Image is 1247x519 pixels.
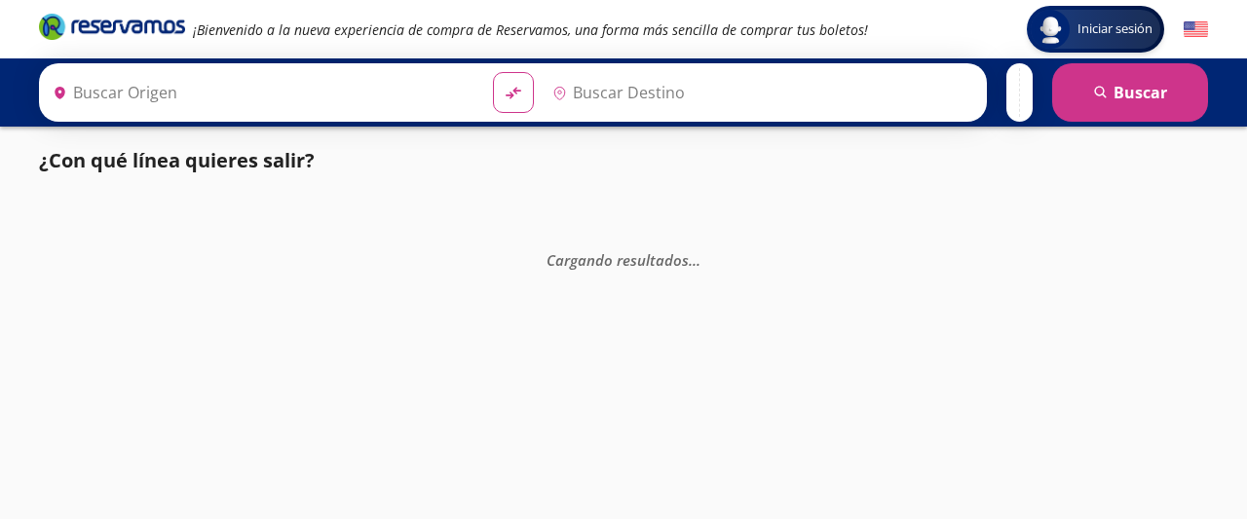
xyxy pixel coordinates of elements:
span: . [693,249,697,269]
span: Iniciar sesión [1070,19,1160,39]
input: Buscar Destino [545,68,977,117]
em: ¡Bienvenido a la nueva experiencia de compra de Reservamos, una forma más sencilla de comprar tus... [193,20,868,39]
input: Buscar Origen [45,68,477,117]
i: Brand Logo [39,12,185,41]
button: Buscar [1052,63,1208,122]
button: English [1184,18,1208,42]
p: ¿Con qué línea quieres salir? [39,146,315,175]
span: . [689,249,693,269]
span: . [697,249,700,269]
a: Brand Logo [39,12,185,47]
em: Cargando resultados [547,249,700,269]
